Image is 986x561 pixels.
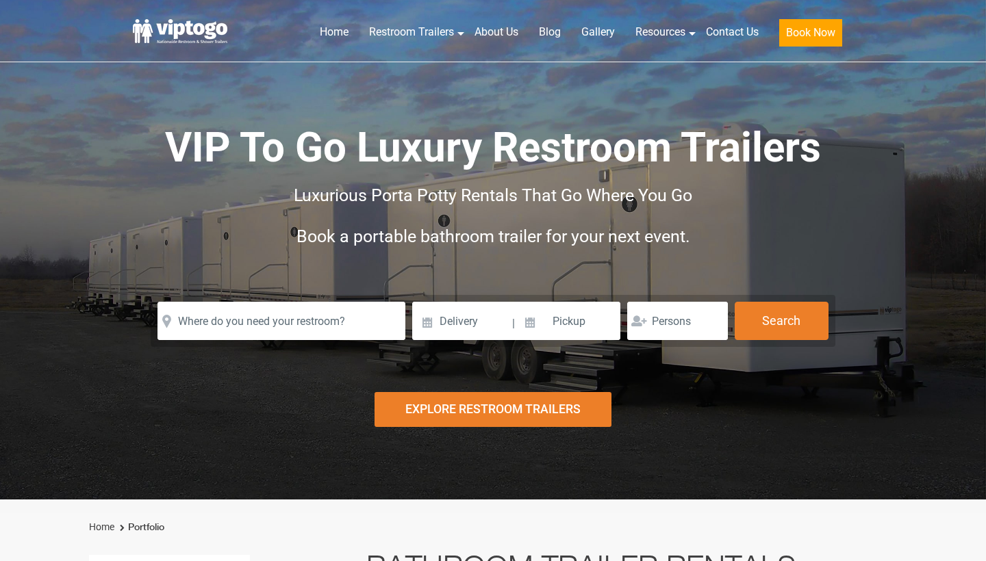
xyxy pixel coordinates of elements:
[375,392,611,427] div: Explore Restroom Trailers
[735,302,829,340] button: Search
[359,17,464,47] a: Restroom Trailers
[412,302,510,340] input: Delivery
[627,302,728,340] input: Persons
[165,123,821,172] span: VIP To Go Luxury Restroom Trailers
[779,19,842,47] button: Book Now
[571,17,625,47] a: Gallery
[294,185,692,205] span: Luxurious Porta Potty Rentals That Go Where You Go
[309,17,359,47] a: Home
[516,302,620,340] input: Pickup
[529,17,571,47] a: Blog
[696,17,769,47] a: Contact Us
[625,17,696,47] a: Resources
[769,17,852,55] a: Book Now
[157,302,405,340] input: Where do you need your restroom?
[512,302,515,345] span: |
[296,226,690,246] span: Book a portable bathroom trailer for your next event.
[464,17,529,47] a: About Us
